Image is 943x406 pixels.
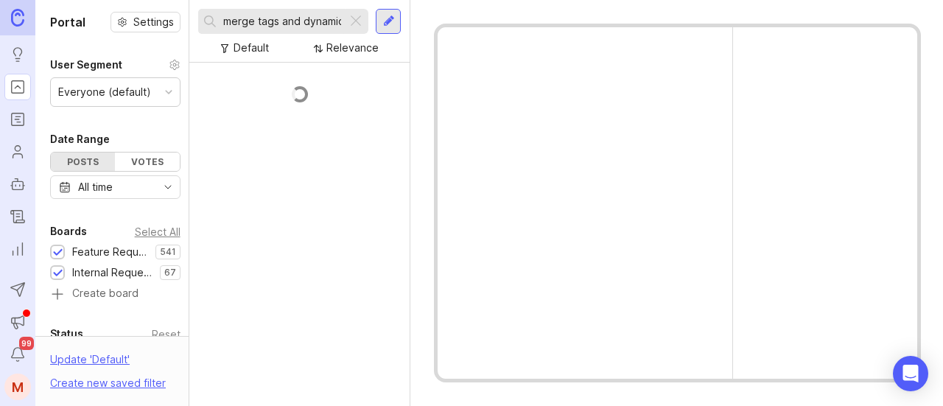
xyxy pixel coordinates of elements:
[50,351,130,375] div: Update ' Default '
[893,356,928,391] div: Open Intercom Messenger
[4,139,31,165] a: Users
[50,223,87,240] div: Boards
[50,288,180,301] a: Create board
[4,41,31,68] a: Ideas
[4,203,31,230] a: Changelog
[50,56,122,74] div: User Segment
[234,40,269,56] div: Default
[51,153,115,171] div: Posts
[4,171,31,197] a: Autopilot
[115,153,179,171] div: Votes
[4,374,31,400] button: M
[4,341,31,368] button: Notifications
[4,74,31,100] a: Portal
[164,267,176,279] p: 67
[72,244,148,260] div: Feature Requests
[326,40,379,56] div: Relevance
[4,106,31,133] a: Roadmaps
[111,12,180,32] button: Settings
[19,337,34,350] span: 99
[50,13,85,31] h1: Portal
[4,236,31,262] a: Reporting
[50,375,166,391] div: Create new saved filter
[50,325,83,343] div: Status
[78,179,113,195] div: All time
[133,15,174,29] span: Settings
[11,9,24,26] img: Canny Home
[152,330,180,338] div: Reset
[58,84,151,100] div: Everyone (default)
[4,309,31,335] button: Announcements
[50,130,110,148] div: Date Range
[156,181,180,193] svg: toggle icon
[135,228,180,236] div: Select All
[4,276,31,303] button: Send to Autopilot
[223,13,341,29] input: Search...
[160,246,176,258] p: 541
[72,265,153,281] div: Internal Requests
